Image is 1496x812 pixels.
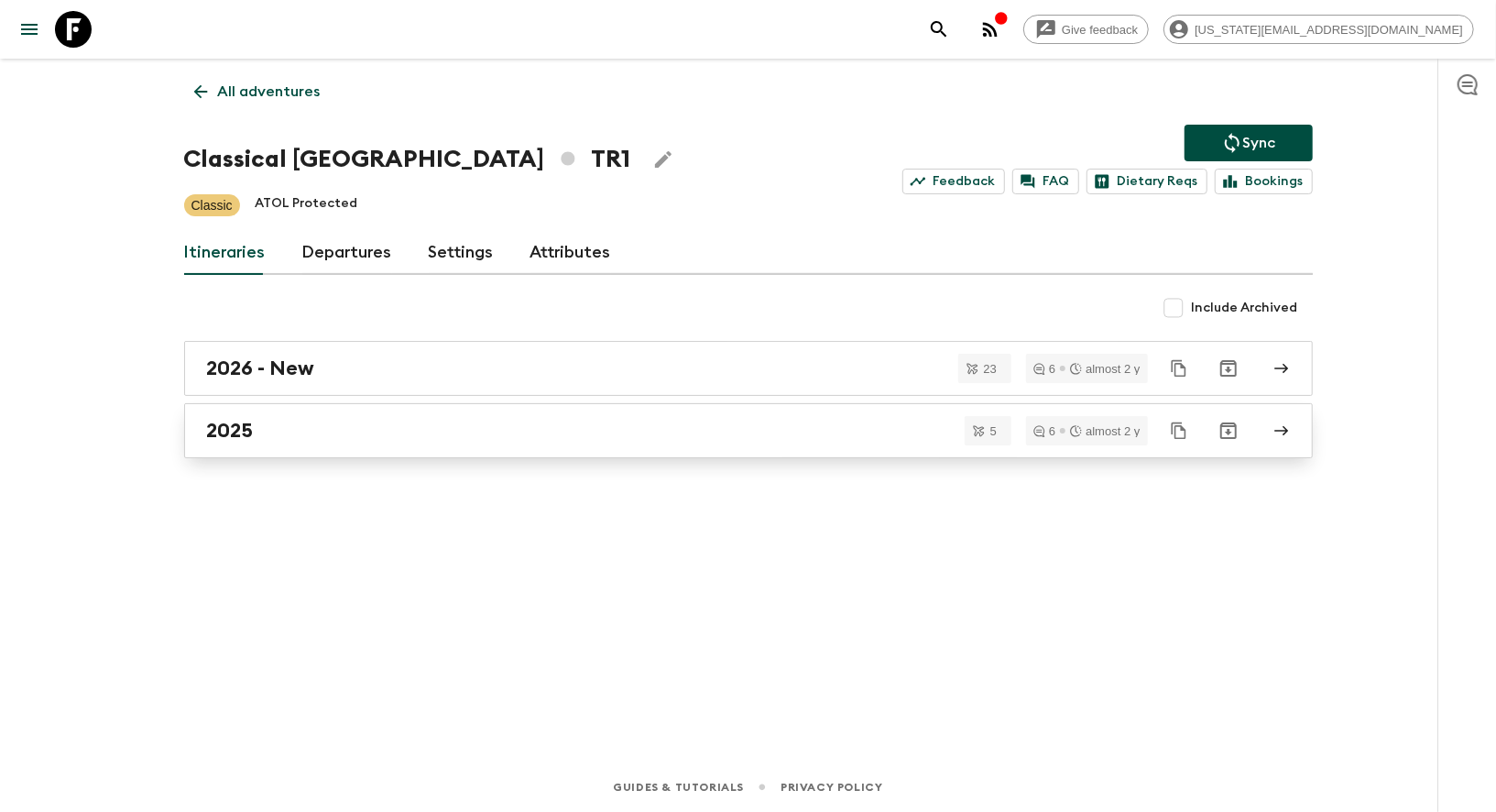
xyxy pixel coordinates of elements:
[1192,299,1298,317] span: Include Archived
[1087,169,1207,194] a: Dietary Reqs
[1052,23,1148,37] span: Give feedback
[613,777,744,797] a: Guides & Tutorials
[1185,125,1313,161] button: Sync adventure departures to the booking engine
[973,363,1008,375] span: 23
[207,357,315,380] h2: 2026 - New
[979,425,1008,437] span: 5
[1163,414,1196,447] button: Duplicate
[184,231,266,275] a: Itineraries
[1163,352,1196,385] button: Duplicate
[11,11,48,48] button: menu
[1210,350,1247,387] button: Archive
[902,169,1005,194] a: Feedback
[218,81,321,103] p: All adventures
[184,403,1313,458] a: 2025
[921,11,957,48] button: search adventures
[1243,132,1276,154] p: Sync
[530,231,611,275] a: Attributes
[429,231,494,275] a: Settings
[1033,425,1055,437] div: 6
[255,194,357,216] p: ATOL Protected
[1185,23,1473,37] span: [US_STATE][EMAIL_ADDRESS][DOMAIN_NAME]
[191,196,233,214] p: Classic
[645,141,682,178] button: Edit Adventure Title
[207,419,254,443] h2: 2025
[781,777,882,797] a: Privacy Policy
[1033,363,1055,375] div: 6
[1210,412,1247,449] button: Archive
[1070,363,1140,375] div: almost 2 y
[184,141,630,178] h1: Classical [GEOGRAPHIC_DATA] TR1
[1012,169,1079,194] a: FAQ
[302,231,392,275] a: Departures
[1163,15,1474,44] div: [US_STATE][EMAIL_ADDRESS][DOMAIN_NAME]
[184,73,331,110] a: All adventures
[1215,169,1313,194] a: Bookings
[1070,425,1140,437] div: almost 2 y
[184,341,1313,396] a: 2026 - New
[1023,15,1149,44] a: Give feedback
